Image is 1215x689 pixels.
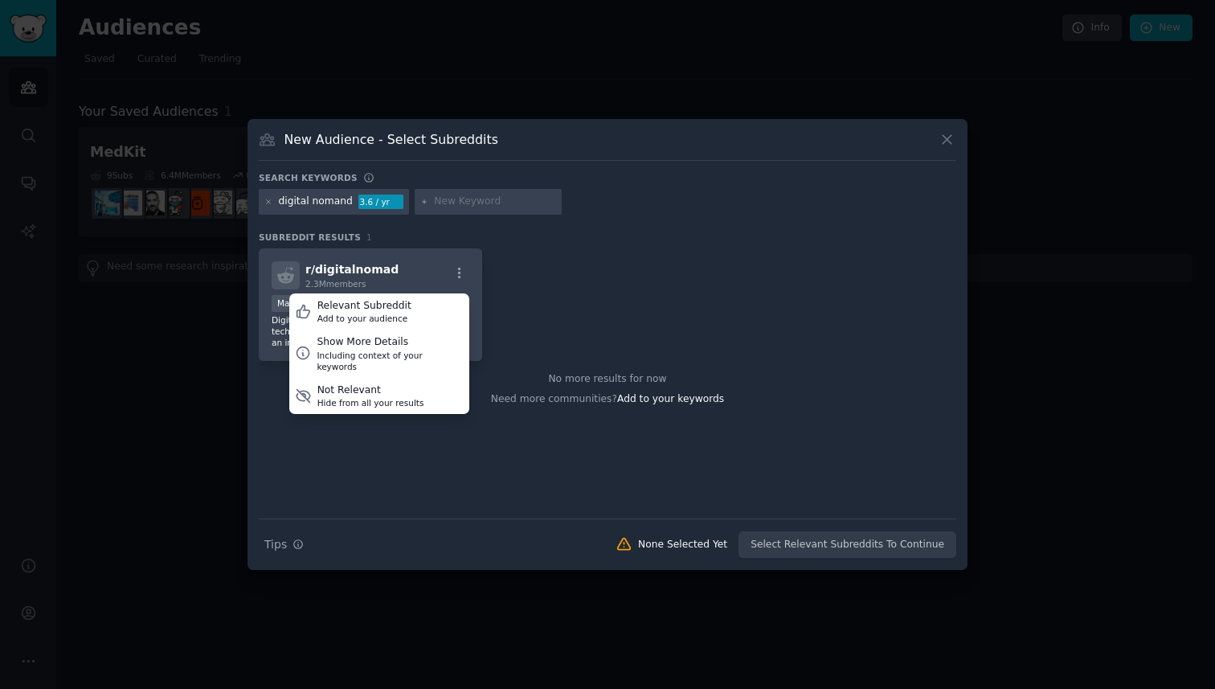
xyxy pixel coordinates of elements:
div: digital nomand [279,195,353,209]
div: Massive [272,295,317,312]
span: Subreddit Results [259,232,361,243]
div: Including context of your keywords [317,350,463,372]
div: Not Relevant [317,383,424,398]
div: Add to your audience [317,313,411,324]
span: 2.3M members [305,279,366,289]
span: 1 [366,232,372,242]
div: Show More Details [317,335,463,350]
h3: New Audience - Select Subreddits [284,131,498,148]
span: r/ digitalnomad [305,263,399,276]
h3: Search keywords [259,172,358,183]
div: None Selected Yet [638,538,727,552]
div: Relevant Subreddit [317,299,411,314]
input: New Keyword [434,195,556,209]
p: Digital Nomads are individuals that leverage technology in order to work remotely and live an ind... [272,314,469,348]
div: No more results for now [259,372,956,387]
button: Tips [259,531,309,559]
div: Need more communities? [259,387,956,407]
span: Tips [264,536,287,553]
div: 3.6 / yr [358,195,403,209]
div: Hide from all your results [317,397,424,408]
span: Add to your keywords [617,393,724,404]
